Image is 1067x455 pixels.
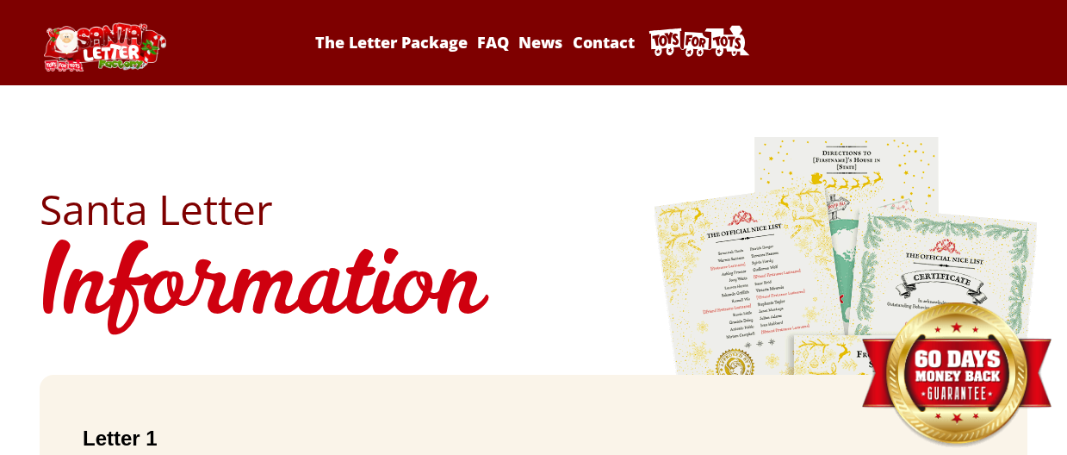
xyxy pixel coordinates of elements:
img: Santa Letter Logo [40,22,169,72]
h2: Letter 1 [83,427,984,451]
a: The Letter Package [313,32,471,53]
h2: Santa Letter [40,189,1027,230]
a: Contact [569,32,637,53]
a: News [516,32,566,53]
h1: Information [40,230,1027,349]
img: Money Back Guarantee [859,302,1053,449]
a: FAQ [475,32,512,53]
